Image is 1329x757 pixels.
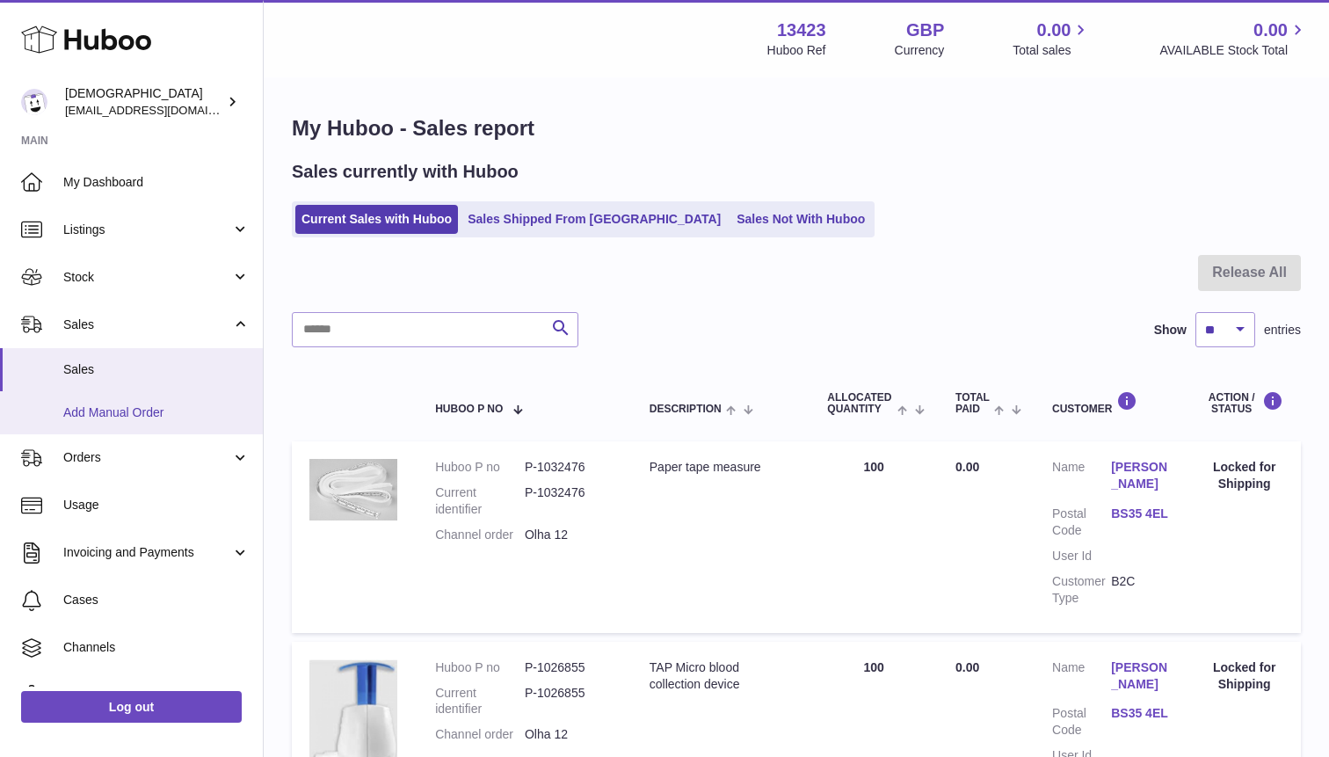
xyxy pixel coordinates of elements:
[65,85,223,119] div: [DEMOGRAPHIC_DATA]
[63,222,231,238] span: Listings
[63,544,231,561] span: Invoicing and Payments
[63,497,250,513] span: Usage
[435,484,525,518] dt: Current identifier
[1052,548,1111,564] dt: User Id
[1205,659,1283,693] div: Locked for Shipping
[525,459,614,476] dd: P-1032476
[1013,42,1091,59] span: Total sales
[1052,391,1170,415] div: Customer
[65,103,258,117] span: [EMAIL_ADDRESS][DOMAIN_NAME]
[435,459,525,476] dt: Huboo P no
[1111,705,1170,722] a: BS35 4EL
[1052,506,1111,539] dt: Postal Code
[525,685,614,718] dd: P-1026855
[435,659,525,676] dt: Huboo P no
[525,527,614,543] dd: Olha 12
[730,205,871,234] a: Sales Not With Huboo
[435,726,525,743] dt: Channel order
[1205,391,1283,415] div: Action / Status
[1264,322,1301,338] span: entries
[1111,573,1170,607] dd: B2C
[906,18,944,42] strong: GBP
[1037,18,1071,42] span: 0.00
[525,659,614,676] dd: P-1026855
[955,660,979,674] span: 0.00
[63,174,250,191] span: My Dashboard
[63,361,250,378] span: Sales
[525,726,614,743] dd: Olha 12
[1154,322,1187,338] label: Show
[63,317,231,333] span: Sales
[1052,705,1111,739] dt: Postal Code
[63,639,250,656] span: Channels
[1111,659,1170,693] a: [PERSON_NAME]
[1159,42,1308,59] span: AVAILABLE Stock Total
[777,18,826,42] strong: 13423
[525,484,614,518] dd: P-1032476
[1205,459,1283,492] div: Locked for Shipping
[292,160,519,184] h2: Sales currently with Huboo
[292,114,1301,142] h1: My Huboo - Sales report
[295,205,458,234] a: Current Sales with Huboo
[435,527,525,543] dt: Channel order
[461,205,727,234] a: Sales Shipped From [GEOGRAPHIC_DATA]
[895,42,945,59] div: Currency
[63,592,250,608] span: Cases
[435,404,503,415] span: Huboo P no
[435,685,525,718] dt: Current identifier
[63,449,231,466] span: Orders
[1159,18,1308,59] a: 0.00 AVAILABLE Stock Total
[810,441,938,632] td: 100
[1052,459,1111,497] dt: Name
[63,269,231,286] span: Stock
[21,89,47,115] img: olgazyuz@outlook.com
[1111,459,1170,492] a: [PERSON_NAME]
[1013,18,1091,59] a: 0.00 Total sales
[1253,18,1288,42] span: 0.00
[955,392,990,415] span: Total paid
[1111,506,1170,522] a: BS35 4EL
[955,460,979,474] span: 0.00
[63,404,250,421] span: Add Manual Order
[650,659,793,693] div: TAP Micro blood collection device
[21,691,242,723] a: Log out
[309,459,397,520] img: 1739881904.png
[767,42,826,59] div: Huboo Ref
[1052,659,1111,697] dt: Name
[650,459,793,476] div: Paper tape measure
[650,404,722,415] span: Description
[827,392,892,415] span: ALLOCATED Quantity
[1052,573,1111,607] dt: Customer Type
